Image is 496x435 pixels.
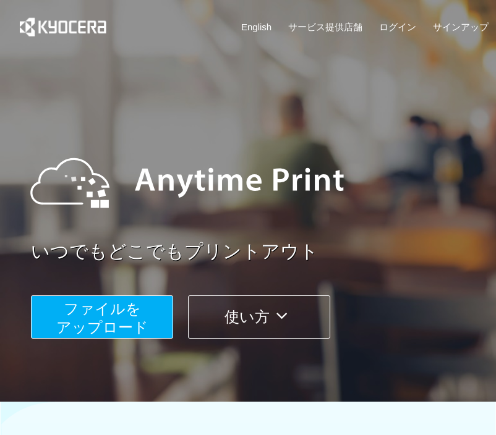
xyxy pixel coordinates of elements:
[241,20,272,33] a: English
[288,20,362,33] a: サービス提供店舗
[31,239,496,265] a: いつでもどこでもプリントアウト
[31,295,173,339] button: ファイルを​​アップロード
[433,20,489,33] a: サインアップ
[56,300,148,336] span: ファイルを ​​アップロード
[379,20,416,33] a: ログイン
[188,295,330,339] button: 使い方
